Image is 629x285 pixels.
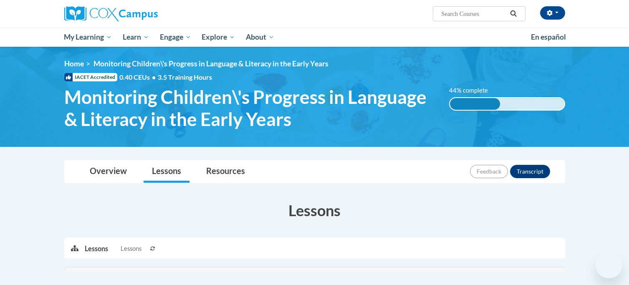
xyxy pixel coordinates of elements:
[93,59,328,68] span: Monitoring Children\'s Progress in Language & Literacy in the Early Years
[540,6,565,20] button: Account Settings
[158,73,212,81] span: 3.5 Training Hours
[507,9,520,19] button: Search
[525,28,571,46] a: En español
[449,86,497,95] label: 44% complete
[470,165,508,178] button: Feedback
[531,33,566,41] span: En español
[59,28,118,47] a: My Learning
[196,28,240,47] a: Explore
[240,28,280,47] a: About
[440,9,507,19] input: Search Courses
[85,244,108,253] p: Lessons
[64,73,117,81] span: IACET Accredited
[596,252,622,278] iframe: Button to launch messaging window
[198,161,253,183] a: Resources
[117,28,154,47] a: Learn
[160,32,191,42] span: Engage
[246,32,274,42] span: About
[64,59,84,68] a: Home
[510,165,550,178] button: Transcript
[64,32,112,42] span: My Learning
[64,200,565,221] h3: Lessons
[144,161,189,183] a: Lessons
[154,28,197,47] a: Engage
[64,86,437,130] span: Monitoring Children\'s Progress in Language & Literacy in the Early Years
[450,98,500,110] div: 44% complete
[81,161,135,183] a: Overview
[52,28,578,47] div: Main menu
[202,32,235,42] span: Explore
[123,32,149,42] span: Learn
[64,6,158,21] img: Cox Campus
[121,244,141,253] span: Lessons
[64,6,223,21] a: Cox Campus
[119,73,158,82] span: 0.40 CEUs
[152,73,156,81] span: •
